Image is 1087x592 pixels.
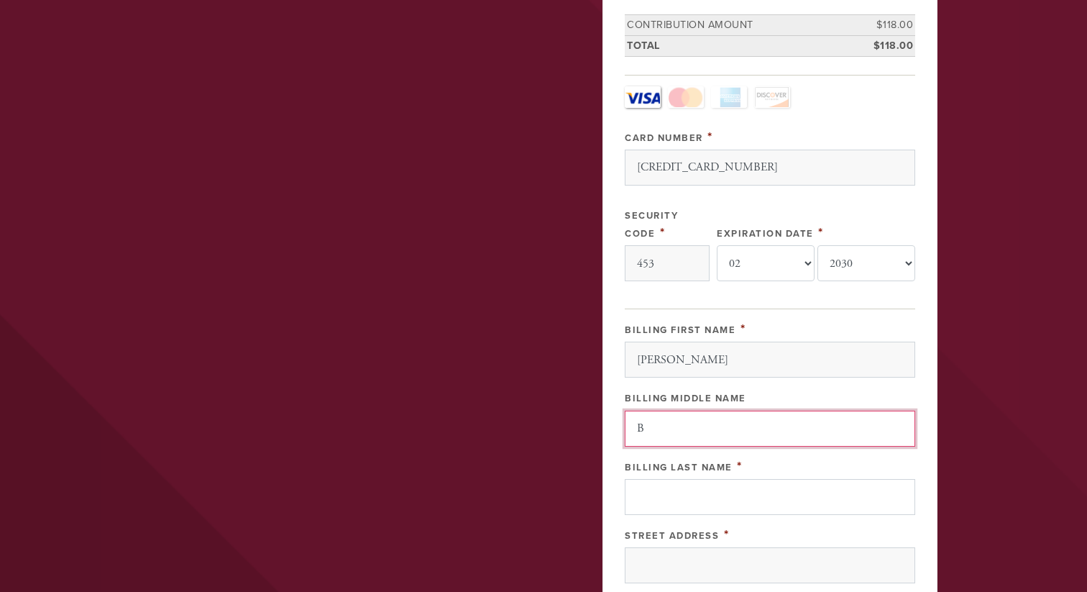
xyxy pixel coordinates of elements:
td: $118.00 [850,15,915,36]
td: Total [625,35,850,56]
label: Street Address [625,530,719,542]
label: Billing Last Name [625,462,733,473]
label: Security Code [625,210,678,240]
td: $118.00 [850,35,915,56]
span: This field is required. [707,129,713,145]
label: Expiration Date [717,228,814,240]
a: MasterCard [668,86,704,108]
label: Card Number [625,132,703,144]
td: Contribution Amount [625,15,850,36]
select: Expiration Date year [817,245,915,281]
label: Billing First Name [625,324,735,336]
span: This field is required. [818,224,824,240]
a: Visa [625,86,661,108]
a: Discover [754,86,790,108]
span: This field is required. [724,527,730,542]
span: This field is required. [737,458,743,474]
label: Billing Middle Name [625,393,746,404]
span: This field is required. [660,224,666,240]
span: This field is required. [740,321,746,337]
a: Amex [711,86,747,108]
select: Expiration Date month [717,245,815,281]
